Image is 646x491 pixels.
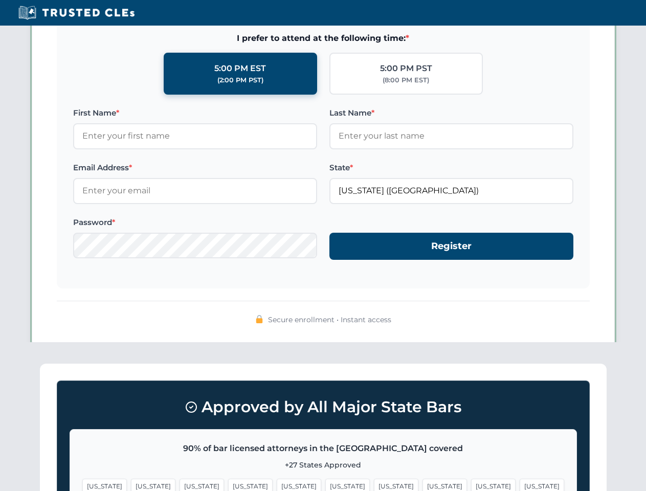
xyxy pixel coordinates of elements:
[214,62,266,75] div: 5:00 PM EST
[383,75,429,85] div: (8:00 PM EST)
[329,107,573,119] label: Last Name
[329,123,573,149] input: Enter your last name
[73,178,317,204] input: Enter your email
[329,178,573,204] input: Florida (FL)
[73,107,317,119] label: First Name
[255,315,263,323] img: 🔒
[268,314,391,325] span: Secure enrollment • Instant access
[15,5,138,20] img: Trusted CLEs
[82,459,564,471] p: +27 States Approved
[73,162,317,174] label: Email Address
[73,123,317,149] input: Enter your first name
[70,393,577,421] h3: Approved by All Major State Bars
[329,233,573,260] button: Register
[380,62,432,75] div: 5:00 PM PST
[73,216,317,229] label: Password
[217,75,263,85] div: (2:00 PM PST)
[82,442,564,455] p: 90% of bar licensed attorneys in the [GEOGRAPHIC_DATA] covered
[329,162,573,174] label: State
[73,32,573,45] span: I prefer to attend at the following time:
